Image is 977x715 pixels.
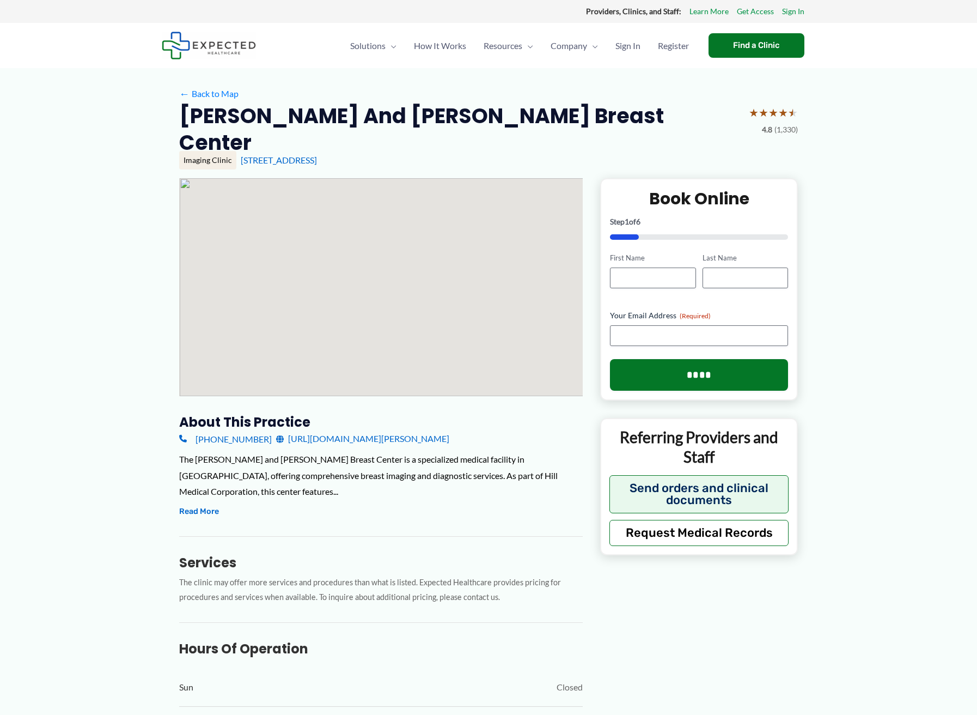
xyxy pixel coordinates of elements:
[179,575,583,605] p: The clinic may offer more services and procedures than what is listed. Expected Healthcare provid...
[625,217,629,226] span: 1
[610,253,695,263] label: First Name
[615,27,640,65] span: Sign In
[680,312,711,320] span: (Required)
[689,4,729,19] a: Learn More
[788,102,798,123] span: ★
[778,102,788,123] span: ★
[587,27,598,65] span: Menu Toggle
[179,640,583,657] h3: Hours of Operation
[542,27,607,65] a: CompanyMenu Toggle
[475,27,542,65] a: ResourcesMenu Toggle
[341,27,698,65] nav: Primary Site Navigation
[649,27,698,65] a: Register
[609,427,789,467] p: Referring Providers and Staff
[762,123,772,137] span: 4.8
[484,27,522,65] span: Resources
[241,155,317,165] a: [STREET_ADDRESS]
[179,679,193,695] span: Sun
[703,253,788,263] label: Last Name
[179,102,740,156] h2: [PERSON_NAME] and [PERSON_NAME] Breast Center
[749,102,759,123] span: ★
[350,27,386,65] span: Solutions
[586,7,681,16] strong: Providers, Clinics, and Staff:
[737,4,774,19] a: Get Access
[179,88,190,99] span: ←
[179,86,239,102] a: ←Back to Map
[610,218,788,226] p: Step of
[386,27,396,65] span: Menu Toggle
[782,4,804,19] a: Sign In
[557,679,583,695] span: Closed
[610,310,788,321] label: Your Email Address
[414,27,466,65] span: How It Works
[179,431,272,447] a: [PHONE_NUMBER]
[179,451,583,500] div: The [PERSON_NAME] and [PERSON_NAME] Breast Center is a specialized medical facility in [GEOGRAPHI...
[405,27,475,65] a: How It Works
[179,554,583,571] h3: Services
[179,505,219,518] button: Read More
[610,188,788,209] h2: Book Online
[341,27,405,65] a: SolutionsMenu Toggle
[636,217,640,226] span: 6
[162,32,256,59] img: Expected Healthcare Logo - side, dark font, small
[609,475,789,513] button: Send orders and clinical documents
[709,33,804,58] a: Find a Clinic
[768,102,778,123] span: ★
[607,27,649,65] a: Sign In
[276,431,449,447] a: [URL][DOMAIN_NAME][PERSON_NAME]
[774,123,798,137] span: (1,330)
[179,414,583,431] h3: About this practice
[609,520,789,546] button: Request Medical Records
[522,27,533,65] span: Menu Toggle
[759,102,768,123] span: ★
[179,151,236,169] div: Imaging Clinic
[551,27,587,65] span: Company
[658,27,689,65] span: Register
